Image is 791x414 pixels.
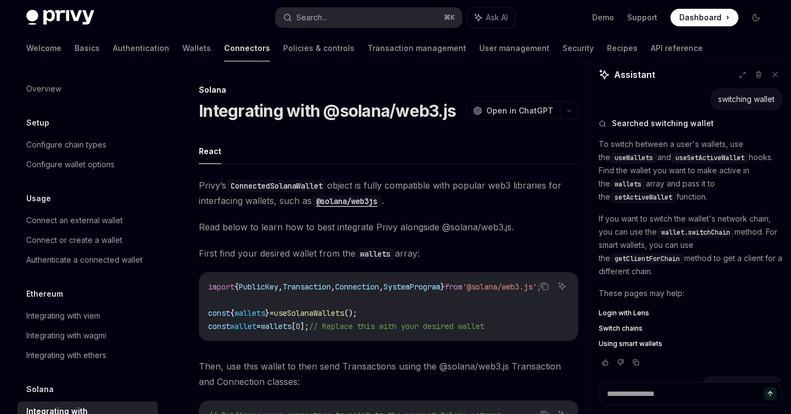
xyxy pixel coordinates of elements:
[486,105,553,116] span: Open in ChatGPT
[26,383,54,396] h5: Solana
[18,155,158,174] a: Configure wallet options
[261,321,291,331] span: wallets
[296,11,327,24] div: Search...
[462,282,537,292] span: '@solana/web3.js'
[486,12,508,23] span: Ask AI
[747,9,765,26] button: Toggle dark mode
[444,13,455,22] span: ⌘ K
[234,308,265,318] span: wallets
[199,138,221,164] button: React
[18,250,158,270] a: Authenticate a connected wallet
[312,195,382,207] code: @solana/web3js
[670,9,738,26] a: Dashboard
[555,279,569,293] button: Ask AI
[199,84,578,95] div: Solana
[615,254,680,263] span: getClientForChain
[356,248,395,260] code: wallets
[627,12,657,23] a: Support
[274,308,344,318] span: useSolanaWallets
[291,321,296,331] span: [
[479,35,549,61] a: User management
[199,178,578,208] span: Privy’s object is fully compatible with popular web3 libraries for interfacing wallets, such as .
[283,282,331,292] span: Transaction
[467,8,515,27] button: Ask AI
[26,309,100,322] div: Integrating with viem
[26,35,61,61] a: Welcome
[276,8,462,27] button: Search...⌘K
[563,35,594,61] a: Security
[208,308,230,318] span: const
[331,282,335,292] span: ,
[614,68,655,81] span: Assistant
[300,321,309,331] span: ];
[466,101,560,120] button: Open in ChatGPT
[599,118,782,129] button: Searched switching wallet
[26,329,106,342] div: Integrating with wagmi
[199,219,578,235] span: Read below to learn how to best integrate Privy alongside @solana/web3.js.
[599,324,782,333] a: Switch chains
[18,211,158,230] a: Connect an external wallet
[224,35,270,61] a: Connectors
[199,246,578,261] span: First find your desired wallet from the array:
[599,138,782,203] p: To switch between a user's wallets, use the and hooks. Find the wallet you want to make active in...
[26,253,142,266] div: Authenticate a connected wallet
[208,321,230,331] span: const
[383,282,440,292] span: SystemProgram
[18,230,158,250] a: Connect or create a wallet
[445,282,462,292] span: from
[26,214,123,227] div: Connect an external wallet
[26,158,114,171] div: Configure wallet options
[199,359,578,389] span: Then, use this wallet to then send Transactions using the @solana/web3.js Transaction and Connect...
[344,308,357,318] span: ();
[234,282,239,292] span: {
[26,116,49,129] h5: Setup
[312,195,382,206] a: @solana/web3js
[74,35,100,61] a: Basics
[278,282,283,292] span: ,
[208,282,234,292] span: import
[26,10,94,25] img: dark logo
[615,154,653,162] span: useWallets
[309,321,484,331] span: // Replace this with your desired wallet
[182,35,211,61] a: Wallets
[599,339,662,348] span: Using smart wallets
[18,306,158,326] a: Integrating with viem
[283,35,354,61] a: Policies & controls
[537,279,552,293] button: Copy the contents from the code block
[368,35,466,61] a: Transaction management
[18,135,158,155] a: Configure chain types
[230,321,256,331] span: wallet
[675,154,744,162] span: useSetActiveWallet
[599,309,649,317] span: Login with Lens
[599,339,782,348] a: Using smart wallets
[18,326,158,345] a: Integrating with wagmi
[764,387,777,400] button: Send message
[651,35,703,61] a: API reference
[335,282,379,292] span: Connection
[599,287,782,300] p: These pages may help:
[26,349,106,362] div: Integrating with ethers
[18,79,158,99] a: Overview
[26,82,61,95] div: Overview
[26,138,106,151] div: Configure chain types
[615,193,672,202] span: setActiveWallet
[26,287,63,300] h5: Ethereum
[296,321,300,331] span: 0
[256,321,261,331] span: =
[199,101,456,121] h1: Integrating with @solana/web3.js
[661,228,730,237] span: wallet.switchChain
[599,212,782,278] p: If you want to switch the wallet's network chain, you can use the method. For smart wallets, you ...
[26,192,51,205] h5: Usage
[270,308,274,318] span: =
[230,308,234,318] span: {
[26,234,122,247] div: Connect or create a wallet
[607,35,638,61] a: Recipes
[612,118,714,129] span: Searched switching wallet
[599,324,643,333] span: Switch chains
[710,381,775,392] div: how about solana
[226,180,327,192] code: ConnectedSolanaWallet
[679,12,721,23] span: Dashboard
[599,309,782,317] a: Login with Lens
[379,282,383,292] span: ,
[592,12,614,23] a: Demo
